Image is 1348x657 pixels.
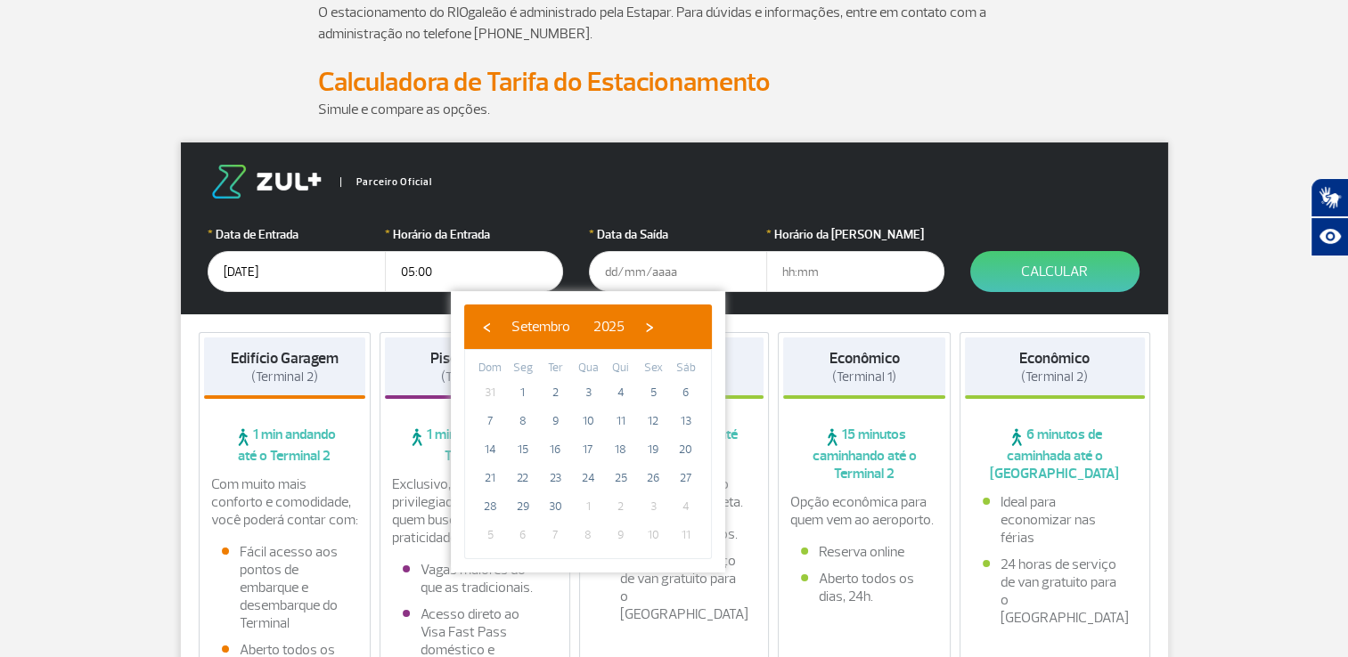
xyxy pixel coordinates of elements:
[541,521,569,549] span: 7
[208,225,386,244] label: Data de Entrada
[403,561,547,596] li: Vagas maiores do que as tradicionais.
[574,378,602,407] span: 3
[473,315,663,333] bs-datepicker-navigation-view: ​ ​ ​
[392,475,558,547] p: Exclusivo, com localização privilegiada e ideal para quem busca conforto e praticidade.
[672,492,700,521] span: 4
[639,521,667,549] span: 10
[602,552,747,623] li: 24 horas de serviço de van gratuito para o [GEOGRAPHIC_DATA]
[766,251,944,292] input: hh:mm
[965,426,1145,483] span: 6 minutos de caminhada até o [GEOGRAPHIC_DATA]
[509,464,537,492] span: 22
[222,543,348,632] li: Fácil acesso aos pontos de embarque e desembarque do Terminal
[204,426,366,465] span: 1 min andando até o Terminal 2
[509,521,537,549] span: 6
[574,464,602,492] span: 24
[783,426,945,483] span: 15 minutos caminhando até o Terminal 2
[639,464,667,492] span: 26
[672,435,700,464] span: 20
[983,556,1127,627] li: 24 horas de serviço de van gratuito para o [GEOGRAPHIC_DATA]
[639,492,667,521] span: 3
[476,464,504,492] span: 21
[604,359,637,378] th: weekday
[511,318,570,336] span: Setembro
[541,435,569,464] span: 16
[801,570,927,605] li: Aberto todos os dias, 24h.
[672,521,700,549] span: 11
[636,313,663,340] button: ›
[541,378,569,407] span: 2
[607,407,635,435] span: 11
[476,378,504,407] span: 31
[509,492,537,521] span: 29
[451,291,725,572] bs-datepicker-container: calendar
[829,349,900,368] strong: Econômico
[832,369,896,385] span: (Terminal 1)
[1311,217,1348,256] button: Abrir recursos assistivos.
[766,225,944,244] label: Horário da [PERSON_NAME]
[251,369,318,385] span: (Terminal 2)
[970,251,1140,292] button: Calcular
[476,435,504,464] span: 14
[983,493,1127,547] li: Ideal para economizar nas férias
[208,251,386,292] input: dd/mm/aaaa
[672,378,700,407] span: 6
[607,521,635,549] span: 9
[509,407,537,435] span: 8
[318,2,1031,45] p: O estacionamento do RIOgaleão é administrado pela Estapar. Para dúvidas e informações, entre em c...
[231,349,339,368] strong: Edifício Garagem
[473,313,500,340] button: ‹
[474,359,507,378] th: weekday
[385,426,565,465] span: 1 min andando até o Terminal 2
[1311,178,1348,217] button: Abrir tradutor de língua de sinais.
[340,177,432,187] span: Parceiro Oficial
[639,378,667,407] span: 5
[1311,178,1348,256] div: Plugin de acessibilidade da Hand Talk.
[541,464,569,492] span: 23
[607,435,635,464] span: 18
[637,359,670,378] th: weekday
[589,251,767,292] input: dd/mm/aaaa
[593,318,625,336] span: 2025
[441,369,508,385] span: (Terminal 2)
[1019,349,1090,368] strong: Econômico
[476,521,504,549] span: 5
[541,492,569,521] span: 30
[672,407,700,435] span: 13
[574,521,602,549] span: 8
[589,225,767,244] label: Data da Saída
[476,492,504,521] span: 28
[582,313,636,340] button: 2025
[801,543,927,561] li: Reserva online
[790,493,938,529] p: Opção econômica para quem vem ao aeroporto.
[500,313,582,340] button: Setembro
[672,464,700,492] span: 27
[509,435,537,464] span: 15
[385,225,563,244] label: Horário da Entrada
[572,359,605,378] th: weekday
[574,492,602,521] span: 1
[639,435,667,464] span: 19
[476,407,504,435] span: 7
[669,359,702,378] th: weekday
[385,251,563,292] input: hh:mm
[318,66,1031,99] h2: Calculadora de Tarifa do Estacionamento
[208,165,325,199] img: logo-zul.png
[574,435,602,464] span: 17
[211,475,359,529] p: Com muito mais conforto e comodidade, você poderá contar com:
[430,349,519,368] strong: Piso Premium
[541,407,569,435] span: 9
[607,492,635,521] span: 2
[1021,369,1088,385] span: (Terminal 2)
[607,378,635,407] span: 4
[509,378,537,407] span: 1
[639,407,667,435] span: 12
[607,464,635,492] span: 25
[539,359,572,378] th: weekday
[574,407,602,435] span: 10
[507,359,540,378] th: weekday
[318,99,1031,120] p: Simule e compare as opções.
